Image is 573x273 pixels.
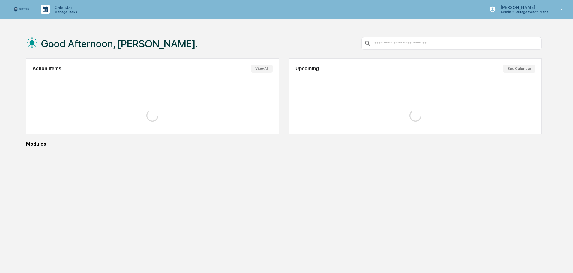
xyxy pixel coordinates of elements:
[496,10,552,14] p: Admin • Heritage Wealth Management
[496,5,552,10] p: [PERSON_NAME]
[26,141,542,147] div: Modules
[41,38,198,50] h1: Good Afternoon, [PERSON_NAME].
[50,10,80,14] p: Manage Tasks
[251,65,273,73] button: View All
[14,7,29,12] img: logo
[32,66,61,71] h2: Action Items
[503,65,535,73] button: See Calendar
[295,66,319,71] h2: Upcoming
[50,5,80,10] p: Calendar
